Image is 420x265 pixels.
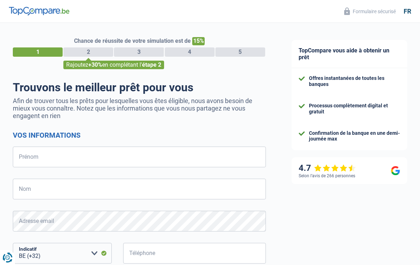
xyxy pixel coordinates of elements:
p: Afin de trouver tous les prêts pour lesquelles vous êtes éligible, nous avons besoin de mieux vou... [13,97,266,119]
button: Formulaire sécurisé [340,5,400,17]
img: TopCompare Logo [9,7,69,15]
div: Confirmation de la banque en une demi-journée max [309,130,400,142]
div: 2 [63,47,113,57]
div: 4.7 [299,163,356,173]
span: étape 2 [142,61,161,68]
span: +30% [88,61,102,68]
div: TopCompare vous aide à obtenir un prêt [292,40,407,68]
div: Selon l’avis de 266 personnes [299,173,355,178]
div: Rajoutez en complétant l' [63,61,164,69]
span: 15% [192,37,205,45]
input: 401020304 [123,243,266,264]
div: 4 [165,47,215,57]
h1: Trouvons le meilleur prêt pour vous [13,81,266,94]
div: Offres instantanées de toutes les banques [309,75,400,87]
span: Chance de réussite de votre simulation est de [74,37,191,44]
h2: Vos informations [13,131,266,139]
div: Processus complètement digital et gratuit [309,103,400,115]
div: 1 [13,47,63,57]
div: 5 [215,47,265,57]
div: fr [404,7,411,15]
div: 3 [114,47,164,57]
